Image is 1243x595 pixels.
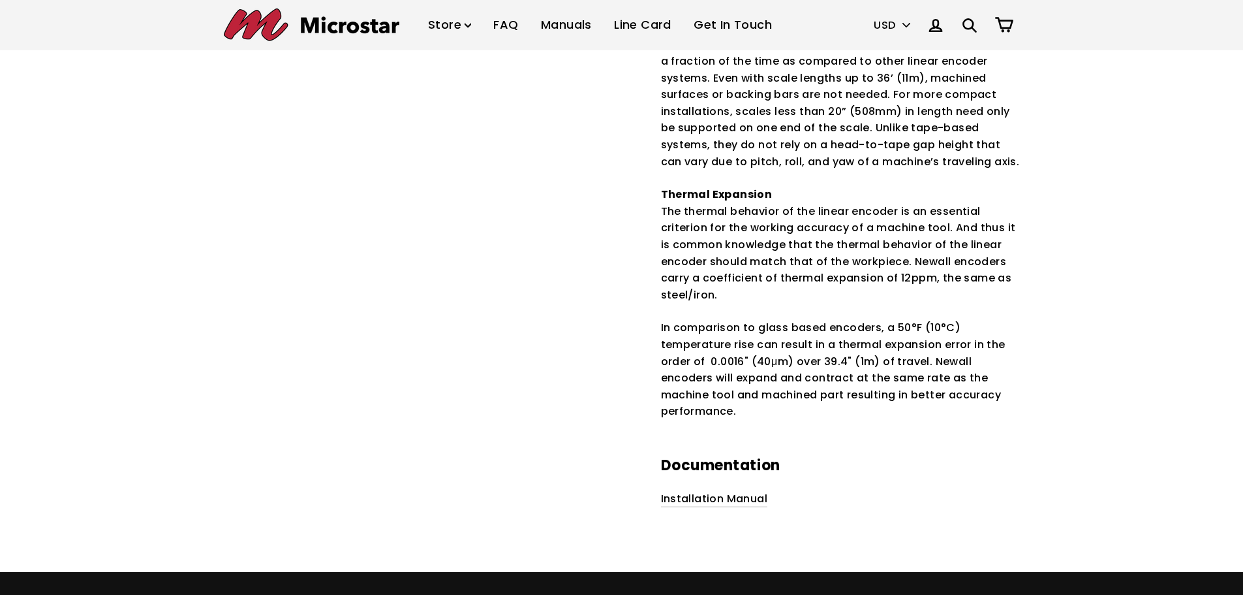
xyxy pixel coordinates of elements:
[661,20,1020,170] p: Installation is simple and forgiving and can be accomplished in a fraction of the time as compare...
[531,6,602,44] a: Manuals
[604,6,681,44] a: Line Card
[684,6,782,44] a: Get In Touch
[418,6,481,44] a: Store
[661,456,1020,476] h3: Documentation
[418,6,782,44] ul: Primary
[224,8,399,41] img: Microstar Electronics
[483,6,528,44] a: FAQ
[661,319,1020,420] p: In comparison to glass based encoders, a 50°F (10°C) temperature rise can result in a thermal exp...
[661,491,768,507] a: Installation Manual
[661,187,773,202] span: Thermal Expansion
[661,186,1020,303] p: The thermal behavior of the linear encoder is an essential criterion for the working accuracy of ...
